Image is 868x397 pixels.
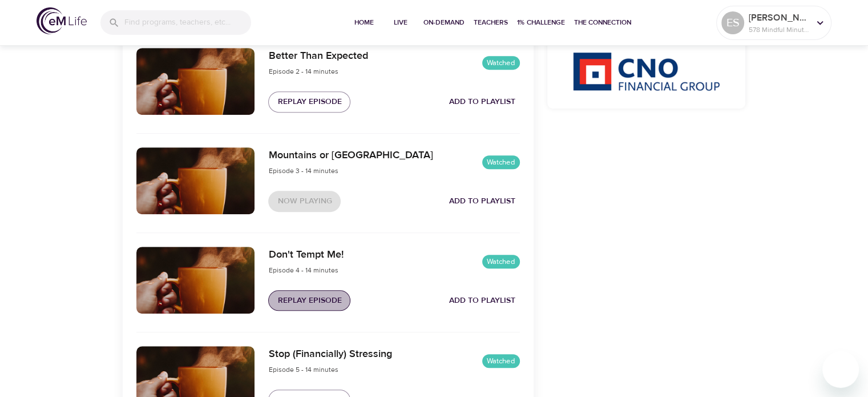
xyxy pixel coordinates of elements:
[474,17,508,29] span: Teachers
[268,91,350,113] button: Replay Episode
[482,256,520,267] span: Watched
[517,17,565,29] span: 1% Challenge
[350,17,378,29] span: Home
[721,11,744,34] div: ES
[268,48,368,65] h6: Better Than Expected
[482,157,520,168] span: Watched
[423,17,465,29] span: On-Demand
[449,194,515,208] span: Add to Playlist
[268,290,350,311] button: Replay Episode
[749,11,809,25] p: [PERSON_NAME]
[268,247,343,263] h6: Don't Tempt Me!
[387,17,414,29] span: Live
[268,166,338,175] span: Episode 3 - 14 minutes
[445,290,520,311] button: Add to Playlist
[482,356,520,367] span: Watched
[268,266,338,275] span: Episode 4 - 14 minutes
[277,95,341,109] span: Replay Episode
[449,95,515,109] span: Add to Playlist
[749,25,809,35] p: 578 Mindful Minutes
[445,91,520,113] button: Add to Playlist
[822,351,859,388] iframe: Button to launch messaging window
[268,365,338,374] span: Episode 5 - 14 minutes
[268,346,391,363] h6: Stop (Financially) Stressing
[574,17,631,29] span: The Connection
[277,294,341,308] span: Replay Episode
[572,52,720,91] img: CNO%20logo.png
[37,7,87,34] img: logo
[449,294,515,308] span: Add to Playlist
[482,58,520,69] span: Watched
[268,67,338,76] span: Episode 2 - 14 minutes
[445,191,520,212] button: Add to Playlist
[124,10,251,35] input: Find programs, teachers, etc...
[268,147,433,164] h6: Mountains or [GEOGRAPHIC_DATA]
